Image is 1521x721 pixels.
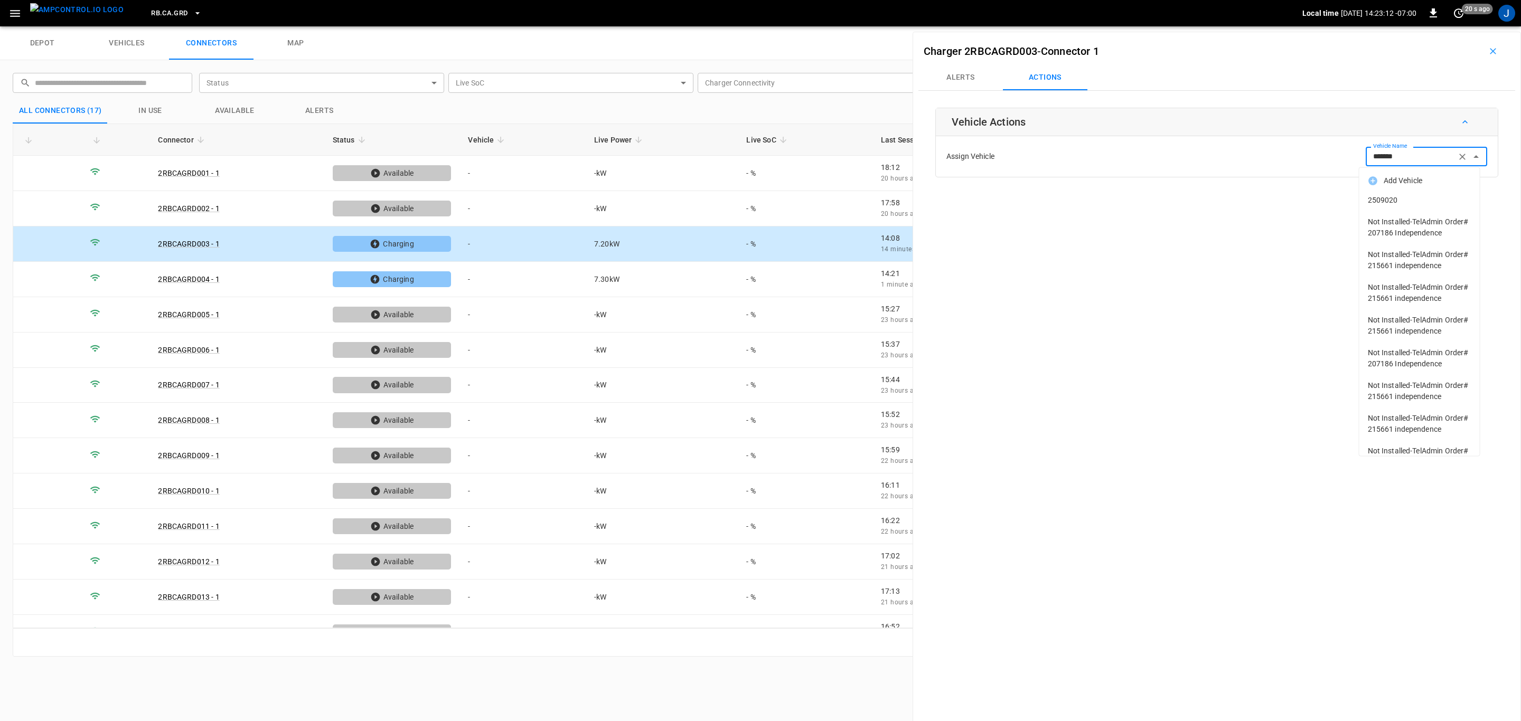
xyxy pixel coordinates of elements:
td: - kW [586,509,738,544]
button: Clear [1455,149,1470,164]
span: 20 hours ago [881,210,922,217]
td: - [459,580,586,615]
a: 2RBCAGRD009 - 1 [158,451,219,460]
h6: Vehicle Actions [952,113,1026,130]
td: - % [738,544,872,580]
span: Live Power [594,134,646,146]
p: 14:21 [881,268,1071,279]
td: - [459,297,586,333]
p: 15:44 [881,374,1071,385]
td: - % [738,191,872,226]
p: 17:02 [881,551,1071,561]
p: 17:58 [881,197,1071,208]
p: [DATE] 14:23:12 -07:00 [1341,8,1416,18]
td: - [459,544,586,580]
div: Available [333,483,452,499]
a: 2RBCAGRD002 - 1 [158,204,219,213]
a: 2RBCAGRD008 - 1 [158,416,219,424]
div: Charging [333,236,452,252]
td: - [459,191,586,226]
span: Not Installed-TelAdmin Order# 207186 Independence [1368,216,1471,239]
span: 22 hours ago [881,457,922,464]
a: 2RBCAGRD012 - 1 [158,557,219,566]
span: Not Installed-TelAdmin Order# 215661 independence [1368,315,1471,337]
span: Not Installed-TelAdmin Order# 215661 independence [1368,380,1471,402]
p: Local time [1302,8,1339,18]
td: - [459,438,586,473]
div: Available [333,342,452,358]
span: Status [333,134,369,146]
p: Add Vehicle [1384,175,1422,186]
img: ampcontrol.io logo [30,3,124,16]
td: - % [738,262,872,297]
td: - [459,156,586,191]
div: Available [333,377,452,393]
td: - kW [586,368,738,403]
td: - kW [586,156,738,191]
td: - % [738,156,872,191]
a: Connector 1 [1041,45,1099,58]
a: vehicles [84,26,169,60]
span: 23 hours ago [881,352,922,359]
button: All Connectors (17) [13,98,108,124]
td: - [459,262,586,297]
span: 20 hours ago [881,175,922,182]
span: Last Session Start [881,134,957,146]
p: 18:12 [881,162,1071,173]
td: - % [738,333,872,368]
p: 16:22 [881,515,1071,526]
p: 15:27 [881,303,1071,314]
div: Connectors submenus tabs [918,65,1515,90]
p: 16:11 [881,480,1071,490]
span: 23 hours ago [881,387,922,394]
td: - kW [586,333,738,368]
span: 1 minute ago [881,281,922,288]
span: 23 hours ago [881,422,922,429]
span: Connector [158,134,207,146]
td: - kW [586,438,738,473]
span: 22 hours ago [881,528,922,535]
td: 7.30 kW [586,262,738,297]
button: Available [193,98,277,124]
span: 21 hours ago [881,599,922,606]
span: Not Installed-TelAdmin Order# 215661 independence [1368,445,1471,468]
td: - [459,226,586,262]
span: Not Installed-TelAdmin Order# 215661 independence [1368,249,1471,271]
td: - [459,509,586,544]
div: Available [333,554,452,570]
td: - % [738,226,872,262]
span: 23 hours ago [881,316,922,324]
td: - kW [586,580,738,615]
p: 15:37 [881,339,1071,349]
td: - [459,403,586,438]
td: 7.20 kW [586,226,738,262]
span: 20 s ago [1462,4,1493,14]
a: 2RBCAGRD004 - 1 [158,275,219,283]
button: Alerts [918,65,1003,90]
a: 2RBCAGRD001 - 1 [158,169,219,177]
h6: - [924,43,1099,60]
div: Available [333,448,452,463]
a: 2RBCAGRD006 - 1 [158,346,219,354]
a: Charger 2RBCAGRD003 [924,45,1037,58]
button: in use [108,98,193,124]
div: Charging [333,271,452,287]
td: - kW [586,473,738,509]
span: 2509020 [1368,195,1471,206]
td: - % [738,473,872,509]
span: 21 hours ago [881,563,922,571]
td: - [459,615,586,650]
div: Available [333,624,452,640]
td: - % [738,438,872,473]
p: 15:52 [881,409,1071,420]
td: - [459,333,586,368]
td: - [459,368,586,403]
p: 14:08 [881,233,1071,243]
span: RB.CA.GRD [151,7,187,20]
button: Actions [1003,65,1087,90]
p: 17:13 [881,586,1071,596]
a: 2RBCAGRD013 - 1 [158,593,219,601]
button: Close [1469,149,1484,164]
a: connectors [169,26,253,60]
a: 2RBCAGRD011 - 1 [158,522,219,530]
